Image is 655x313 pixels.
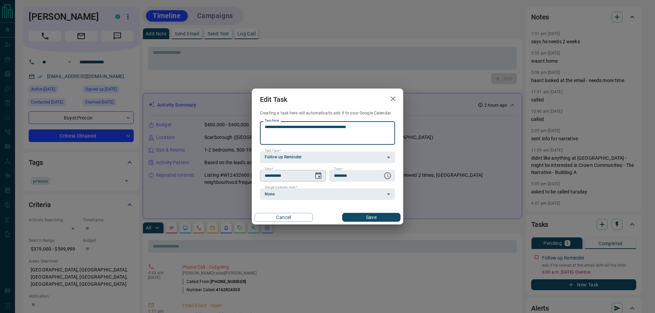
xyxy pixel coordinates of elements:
[260,110,395,116] p: Creating a task here will automatically add it to your Google Calendar.
[260,188,395,200] div: None
[342,213,401,222] button: Save
[260,152,395,163] div: Follow up Reminder
[265,167,273,171] label: Date
[311,169,325,183] button: Choose date, selected date is Oct 14, 2025
[334,167,343,171] label: Time
[381,169,394,183] button: Choose time, selected time is 6:00 AM
[265,119,279,123] label: Task Note
[265,148,281,153] label: Task Type
[252,89,295,110] h2: Edit Task
[254,213,313,222] button: Cancel
[265,185,297,190] label: Google Calendar Alert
